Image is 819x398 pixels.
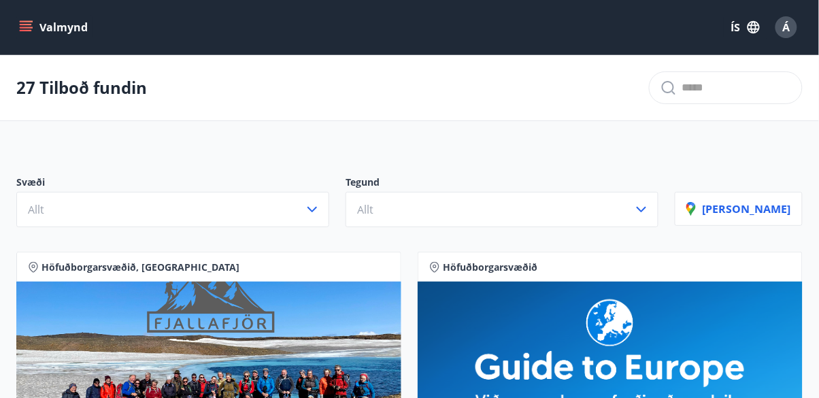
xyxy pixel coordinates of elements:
[16,76,147,99] p: 27 Tilboð fundin
[770,11,803,44] button: Á
[28,202,44,217] span: Allt
[686,201,791,216] p: [PERSON_NAME]
[783,20,790,35] span: Á
[724,15,767,39] button: ÍS
[16,192,329,227] button: Allt
[346,176,658,192] p: Tegund
[41,261,239,274] span: Höfuðborgarsvæðið, [GEOGRAPHIC_DATA]
[16,176,329,192] p: Svæði
[346,192,658,227] button: Allt
[357,202,373,217] span: Allt
[443,261,537,274] span: Höfuðborgarsvæðið
[16,15,93,39] button: menu
[675,192,803,226] button: [PERSON_NAME]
